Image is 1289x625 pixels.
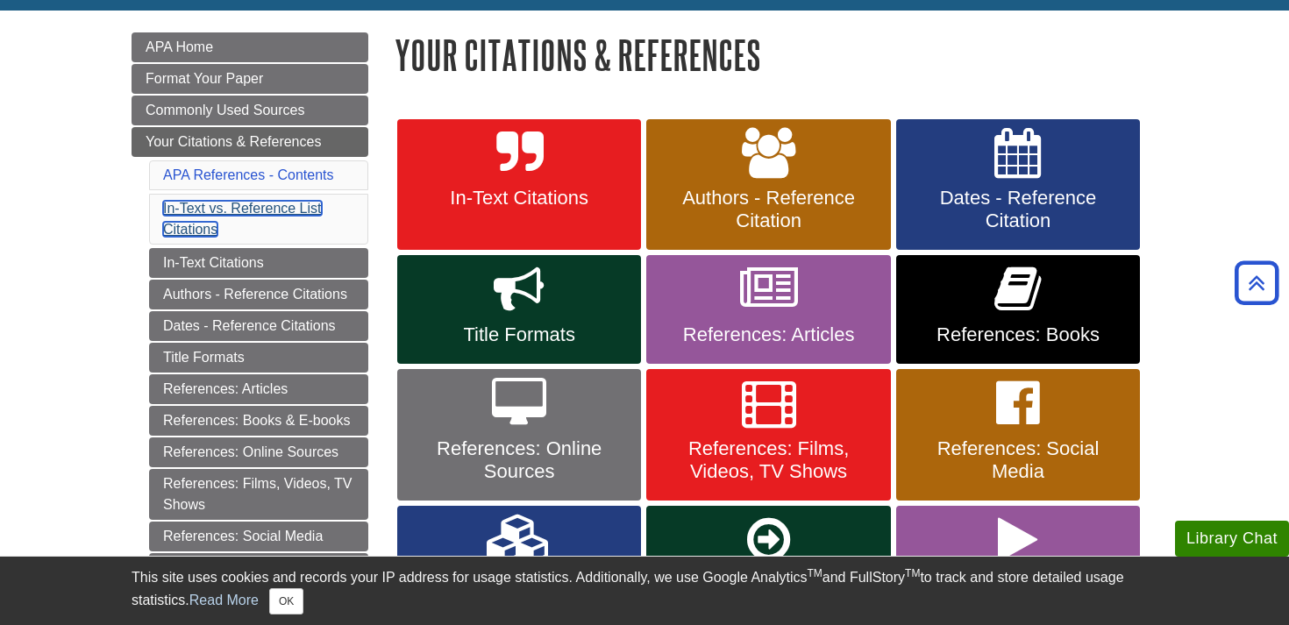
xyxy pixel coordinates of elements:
a: References: Online Sources [397,369,641,501]
a: References: Books [896,255,1140,364]
sup: TM [807,567,822,579]
a: Title Formats [397,255,641,364]
a: Title Formats [149,343,368,373]
a: In-Text Citations [397,119,641,251]
a: Your Citations & References [132,127,368,157]
a: APA Home [132,32,368,62]
a: References: Social Media [149,522,368,551]
button: Close [269,588,303,614]
span: Dates - Reference Citation [909,187,1127,232]
div: This site uses cookies and records your IP address for usage statistics. Additionally, we use Goo... [132,567,1157,614]
a: References: Other Sources [149,553,368,583]
a: References: Social Media [896,369,1140,501]
button: Library Chat [1175,521,1289,557]
a: In-Text Citations [149,248,368,278]
a: References: Films, Videos, TV Shows [646,369,890,501]
span: References: Films, Videos, TV Shows [659,437,877,483]
a: References: Articles [149,374,368,404]
a: Dates - Reference Citations [149,311,368,341]
span: References: Articles [659,323,877,346]
span: Authors - Reference Citation [659,187,877,232]
a: Authors - Reference Citation [646,119,890,251]
a: References: Films, Videos, TV Shows [149,469,368,520]
a: References: Articles [646,255,890,364]
span: APA Home [146,39,213,54]
a: Commonly Used Sources [132,96,368,125]
a: APA References - Contents [163,167,333,182]
a: Read More [189,593,259,607]
a: Back to Top [1228,271,1285,295]
a: Format Your Paper [132,64,368,94]
a: Dates - Reference Citation [896,119,1140,251]
sup: TM [905,567,920,579]
a: References: Online Sources [149,437,368,467]
span: Format Your Paper [146,71,263,86]
h1: Your Citations & References [395,32,1157,77]
a: In-Text vs. Reference List Citations [163,201,322,237]
span: References: Social Media [909,437,1127,483]
span: Your Citations & References [146,134,321,149]
a: Authors - Reference Citations [149,280,368,309]
span: Commonly Used Sources [146,103,304,117]
span: In-Text Citations [410,187,628,210]
span: References: Online Sources [410,437,628,483]
span: Title Formats [410,323,628,346]
a: References: Books & E-books [149,406,368,436]
span: References: Books [909,323,1127,346]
